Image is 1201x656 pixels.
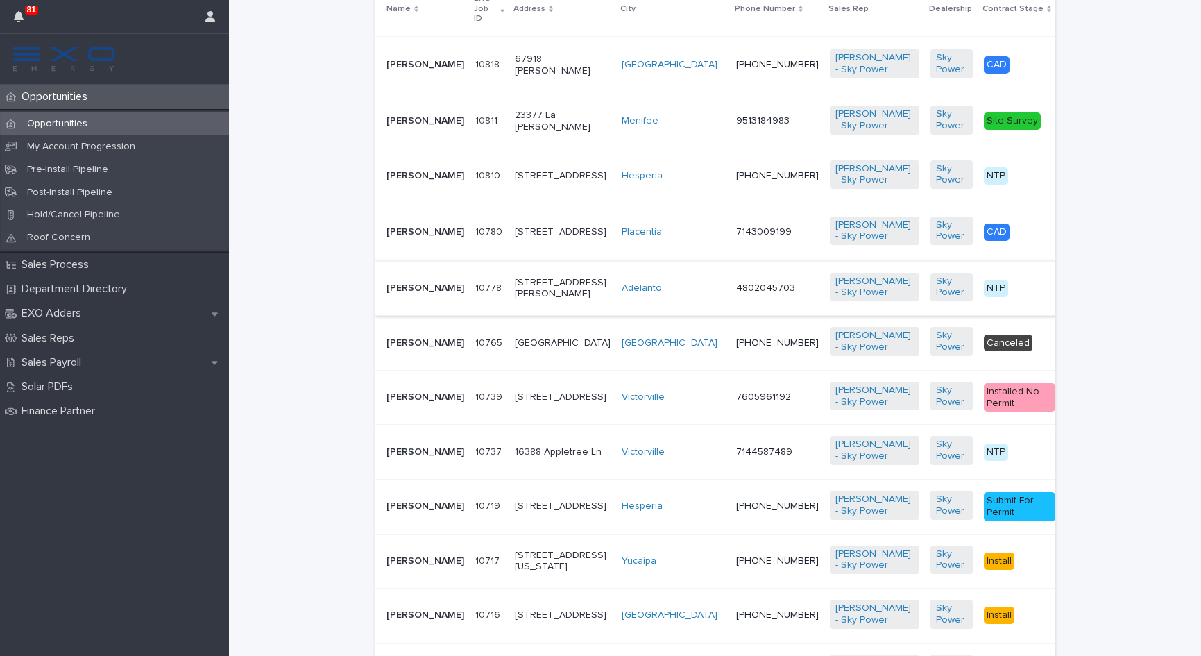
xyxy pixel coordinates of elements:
[14,8,32,33] div: 81
[622,170,663,182] a: Hesperia
[936,52,967,76] a: Sky Power
[936,108,967,132] a: Sky Power
[622,446,665,458] a: Victorville
[16,258,100,271] p: Sales Process
[16,232,101,244] p: Roof Concern
[936,385,967,408] a: Sky Power
[736,60,819,69] a: [PHONE_NUMBER]
[835,163,914,187] a: [PERSON_NAME] - Sky Power
[386,170,464,182] p: [PERSON_NAME]
[984,553,1014,570] div: Install
[16,283,138,296] p: Department Directory
[475,167,503,182] p: 10810
[386,59,464,71] p: [PERSON_NAME]
[386,337,464,349] p: [PERSON_NAME]
[515,392,611,403] p: [STREET_ADDRESS]
[736,556,819,566] a: [PHONE_NUMBER]
[984,280,1008,297] div: NTP
[16,356,92,369] p: Sales Payroll
[475,553,502,567] p: 10717
[475,607,503,621] p: 10716
[936,548,967,572] a: Sky Power
[11,45,117,73] img: FKS5r6ZBThi8E5hshIGi
[622,337,717,349] a: [GEOGRAPHIC_DATA]
[515,110,611,133] p: 23377 La [PERSON_NAME]
[16,307,92,320] p: EXO Adders
[16,332,85,345] p: Sales Reps
[16,118,99,130] p: Opportunities
[27,5,36,15] p: 81
[835,603,914,626] a: [PERSON_NAME] - Sky Power
[16,209,131,221] p: Hold/Cancel Pipeline
[736,338,819,348] a: [PHONE_NUMBER]
[513,1,545,17] p: Address
[475,498,503,512] p: 10719
[984,335,1032,352] div: Canceled
[736,447,792,457] a: 7144587489
[984,224,1010,241] div: CAD
[622,392,665,403] a: Victorville
[16,380,84,394] p: Solar PDFs
[835,108,914,132] a: [PERSON_NAME] - Sky Power
[515,550,611,573] p: [STREET_ADDRESS][US_STATE]
[16,164,119,176] p: Pre-Install Pipeline
[982,1,1044,17] p: Contract Stage
[475,335,505,349] p: 10765
[736,283,795,293] a: 4802045703
[16,187,123,199] p: Post-Install Pipeline
[386,501,464,512] p: [PERSON_NAME]
[475,224,505,238] p: 10780
[984,607,1014,624] div: Install
[386,283,464,294] p: [PERSON_NAME]
[984,167,1008,185] div: NTP
[622,501,663,512] a: Hesperia
[475,56,502,71] p: 10818
[835,439,914,462] a: [PERSON_NAME] - Sky Power
[736,227,792,237] a: 7143009199
[515,609,611,621] p: [STREET_ADDRESS]
[515,170,611,182] p: [STREET_ADDRESS]
[736,610,819,620] a: [PHONE_NUMBER]
[936,163,967,187] a: Sky Power
[736,392,791,402] a: 7605961192
[984,112,1041,130] div: Site Survey
[386,609,464,621] p: [PERSON_NAME]
[835,494,914,517] a: [PERSON_NAME] - Sky Power
[386,115,464,127] p: [PERSON_NAME]
[515,277,611,301] p: [STREET_ADDRESS][PERSON_NAME]
[936,494,967,517] a: Sky Power
[835,276,914,299] a: [PERSON_NAME] - Sky Power
[515,53,611,77] p: 67918 [PERSON_NAME]
[736,171,819,180] a: [PHONE_NUMBER]
[835,219,914,243] a: [PERSON_NAME] - Sky Power
[835,330,914,353] a: [PERSON_NAME] - Sky Power
[622,115,658,127] a: Menifee
[622,283,662,294] a: Adelanto
[735,1,795,17] p: Phone Number
[622,59,717,71] a: [GEOGRAPHIC_DATA]
[475,280,504,294] p: 10778
[984,383,1055,412] div: Installed No Permit
[386,555,464,567] p: [PERSON_NAME]
[475,112,500,127] p: 10811
[936,603,967,626] a: Sky Power
[936,439,967,462] a: Sky Power
[515,337,611,349] p: [GEOGRAPHIC_DATA]
[622,609,717,621] a: [GEOGRAPHIC_DATA]
[835,385,914,408] a: [PERSON_NAME] - Sky Power
[515,446,611,458] p: 16388 Appletree Ln
[386,1,411,17] p: Name
[386,446,464,458] p: [PERSON_NAME]
[16,90,99,103] p: Opportunities
[984,444,1008,461] div: NTP
[620,1,636,17] p: City
[475,444,504,458] p: 10737
[936,276,967,299] a: Sky Power
[622,226,662,238] a: Placentia
[515,501,611,512] p: [STREET_ADDRESS]
[736,501,819,511] a: [PHONE_NUMBER]
[835,52,914,76] a: [PERSON_NAME] - Sky Power
[929,1,972,17] p: Dealership
[936,219,967,243] a: Sky Power
[828,1,869,17] p: Sales Rep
